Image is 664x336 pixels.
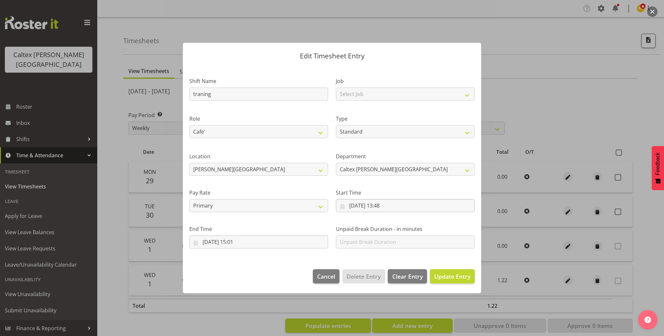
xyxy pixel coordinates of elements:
[189,235,328,248] input: Click to select...
[388,269,427,283] button: Clear Entry
[189,77,328,85] label: Shift Name
[652,146,664,190] button: Feedback - Show survey
[392,272,423,281] span: Clear Entry
[430,269,475,283] button: Update Entry
[317,272,335,281] span: Cancel
[336,115,475,123] label: Type
[434,272,470,280] span: Update Entry
[336,152,475,160] label: Department
[645,317,651,323] img: help-xxl-2.png
[336,235,475,248] input: Unpaid Break Duration
[313,269,339,283] button: Cancel
[342,269,385,283] button: Delete Entry
[655,152,661,175] span: Feedback
[336,77,475,85] label: Job
[189,189,328,197] label: Pay Rate
[336,199,475,212] input: Click to select...
[189,53,475,59] p: Edit Timesheet Entry
[189,225,328,233] label: End Time
[189,152,328,160] label: Location
[336,189,475,197] label: Start Time
[347,272,381,281] span: Delete Entry
[189,88,328,101] input: Shift Name
[336,225,475,233] label: Unpaid Break Duration - in minutes
[189,115,328,123] label: Role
